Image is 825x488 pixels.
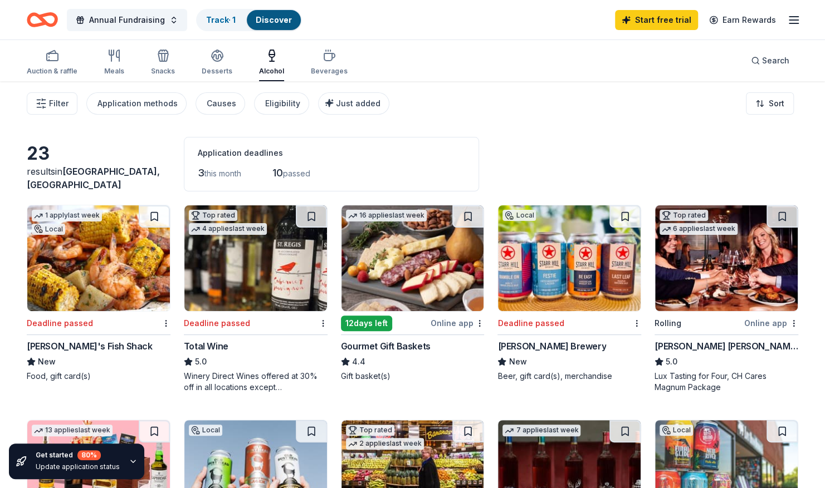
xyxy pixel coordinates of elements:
[202,45,232,81] button: Desserts
[352,355,365,368] span: 4.4
[184,317,250,330] div: Deadline passed
[655,205,798,311] img: Image for Cooper's Hawk Winery and Restaurants
[36,462,120,471] div: Update application status
[27,165,170,191] div: results
[184,339,228,353] div: Total Wine
[655,371,798,393] div: Lux Tasting for Four, CH Cares Magnum Package
[265,97,300,110] div: Eligibility
[744,316,798,330] div: Online app
[311,45,348,81] button: Beverages
[198,146,465,160] div: Application deadlines
[655,205,798,393] a: Image for Cooper's Hawk Winery and RestaurantsTop rated6 applieslast weekRollingOnline app[PERSON...
[509,355,526,368] span: New
[27,67,77,76] div: Auction & raffle
[742,50,798,72] button: Search
[254,92,309,115] button: Eligibility
[666,355,677,368] span: 5.0
[497,317,564,330] div: Deadline passed
[77,450,101,460] div: 80 %
[341,339,431,353] div: Gourmet Gift Baskets
[497,339,606,353] div: [PERSON_NAME] Brewery
[206,15,236,24] a: Track· 1
[27,166,160,190] span: in
[196,9,302,31] button: Track· 1Discover
[86,92,187,115] button: Application methods
[283,169,310,178] span: passed
[202,67,232,76] div: Desserts
[341,371,485,382] div: Gift basket(s)
[49,97,69,110] span: Filter
[196,92,245,115] button: Causes
[27,371,170,382] div: Food, gift card(s)
[336,98,380,108] span: Just added
[27,45,77,81] button: Auction & raffle
[27,142,170,165] div: 23
[97,97,178,110] div: Application methods
[207,97,236,110] div: Causes
[32,425,113,436] div: 13 applies last week
[660,210,708,221] div: Top rated
[259,45,284,81] button: Alcohol
[36,450,120,460] div: Get started
[27,166,160,190] span: [GEOGRAPHIC_DATA], [GEOGRAPHIC_DATA]
[189,223,267,235] div: 4 applies last week
[346,425,394,436] div: Top rated
[746,92,794,115] button: Sort
[151,45,175,81] button: Snacks
[189,425,222,436] div: Local
[615,10,698,30] a: Start free trial
[660,223,738,235] div: 6 applies last week
[346,438,424,450] div: 2 applies last week
[341,205,484,311] img: Image for Gourmet Gift Baskets
[38,355,56,368] span: New
[27,7,58,33] a: Home
[430,316,484,330] div: Online app
[341,205,485,382] a: Image for Gourmet Gift Baskets16 applieslast week12days leftOnline appGourmet Gift Baskets4.4Gift...
[198,167,204,179] span: 3
[660,425,693,436] div: Local
[189,210,237,221] div: Top rated
[341,316,392,331] div: 12 days left
[32,210,102,221] div: 1 apply last week
[346,210,427,221] div: 16 applies last week
[104,67,124,76] div: Meals
[655,339,798,353] div: [PERSON_NAME] [PERSON_NAME] Winery and Restaurants
[502,210,536,221] div: Local
[762,54,789,67] span: Search
[89,13,165,27] span: Annual Fundraising
[184,205,328,393] a: Image for Total WineTop rated4 applieslast weekDeadline passedTotal Wine5.0Winery Direct Wines of...
[702,10,783,30] a: Earn Rewards
[184,205,327,311] img: Image for Total Wine
[502,425,580,436] div: 7 applies last week
[27,339,153,353] div: [PERSON_NAME]'s Fish Shack
[204,169,241,178] span: this month
[27,205,170,382] a: Image for Ford's Fish Shack1 applylast weekLocalDeadline passed[PERSON_NAME]'s Fish ShackNewFood,...
[272,167,283,179] span: 10
[769,97,784,110] span: Sort
[498,205,641,311] img: Image for Starr Hill Brewery
[27,317,93,330] div: Deadline passed
[655,317,681,330] div: Rolling
[184,371,328,393] div: Winery Direct Wines offered at 30% off in all locations except [GEOGRAPHIC_DATA], [GEOGRAPHIC_DAT...
[67,9,187,31] button: Annual Fundraising
[256,15,292,24] a: Discover
[32,224,65,235] div: Local
[259,67,284,76] div: Alcohol
[104,45,124,81] button: Meals
[151,67,175,76] div: Snacks
[195,355,207,368] span: 5.0
[27,92,77,115] button: Filter
[311,67,348,76] div: Beverages
[27,205,170,311] img: Image for Ford's Fish Shack
[497,371,641,382] div: Beer, gift card(s), merchandise
[497,205,641,382] a: Image for Starr Hill BreweryLocalDeadline passed[PERSON_NAME] BreweryNewBeer, gift card(s), merch...
[318,92,389,115] button: Just added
